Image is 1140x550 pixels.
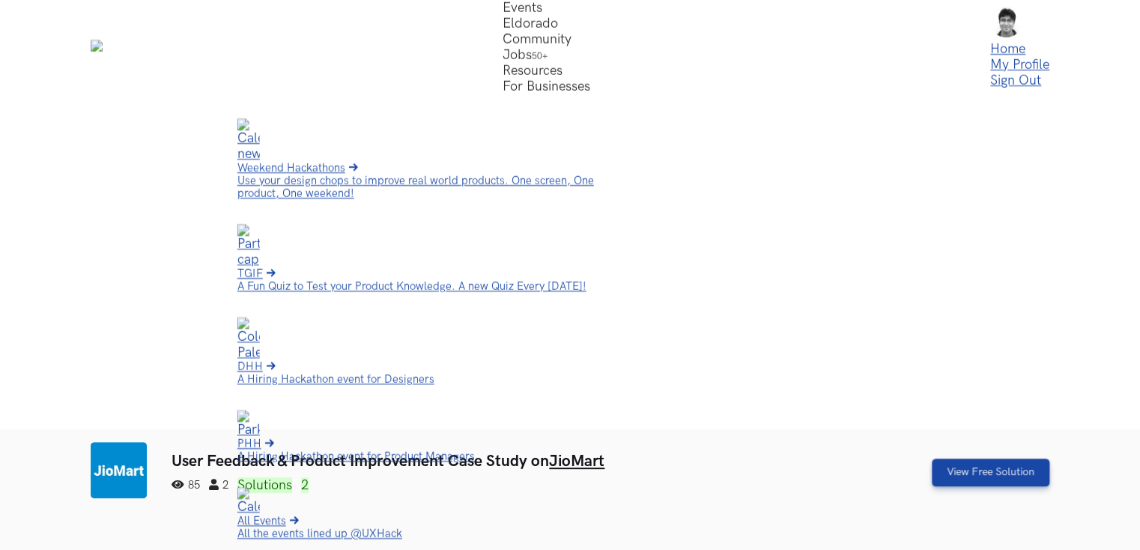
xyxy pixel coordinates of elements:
span: 85 [172,479,200,492]
p: A Hiring Hackathon event for Product Managers [237,450,624,463]
a: Home [990,41,1025,57]
button: For Businesses [495,79,598,94]
span: 50+ [532,51,548,62]
img: UXHack-logo.png [91,40,103,52]
a: CalendarAll EventsAll the events lined up @UXHack [237,487,624,540]
span: Weekend Hackathons [237,162,345,175]
img: Calendar [237,487,260,515]
img: Calendar new [237,118,260,162]
a: Sign Out [990,73,1041,88]
button: Community [495,31,579,47]
span: 2 [209,479,228,492]
img: JioMart logo [91,442,147,498]
p: Use your design chops to improve real world products. One screen, One product, One weekend! [237,175,624,200]
button: Jobs50+ [495,47,556,63]
span: All Events [237,515,286,528]
p: All the events lined up @UXHack [237,528,624,540]
button: Resources [495,63,570,79]
a: ParkingPHHA Hiring Hackathon event for Product Managers [237,410,624,463]
img: Your profile pic [990,6,1022,37]
span: DHH [237,360,263,373]
a: Party capTGIFA Fun Quiz to Test your Product Knowledge. A new Quiz Every [DATE]! [237,224,624,293]
span: TGIF [237,268,263,280]
img: Color Palette [237,317,260,360]
span: PHH [237,438,261,450]
button: Eldorado [495,16,566,31]
a: My Profile [990,57,1049,73]
h3: User Feedback & Product Improvement Case Study on [172,452,806,471]
a: Calendar newWeekend HackathonsUse your design chops to improve real world products. One screen, O... [237,118,624,200]
p: A Hiring Hackathon event for Designers [237,373,624,386]
a: Color PaletteDHHA Hiring Hackathon event for Designers [237,317,624,386]
img: Party cap [237,224,260,268]
img: Parking [237,410,260,438]
p: A Fun Quiz to Test your Product Knowledge. A new Quiz Every [DATE]! [237,280,624,293]
a: View Free Solution [932,459,1049,486]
